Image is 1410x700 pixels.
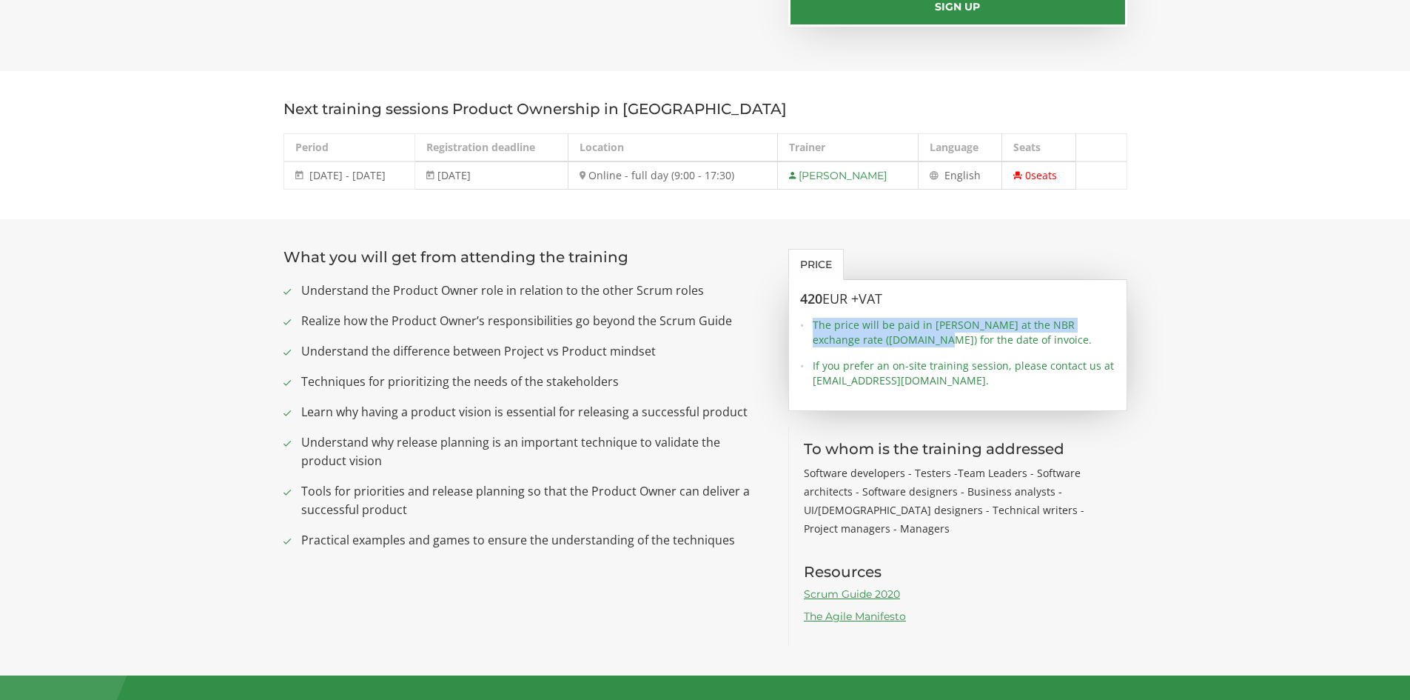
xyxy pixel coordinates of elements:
td: Online - full day (9:00 - 17:30) [568,161,778,190]
span: Understand the Product Owner role in relation to the other Scrum roles [301,281,767,300]
p: Software developers - Testers -Team Leaders - Software architects - Software designers - Business... [804,464,1112,538]
th: Registration deadline [414,133,568,161]
td: 0 [1001,161,1076,190]
a: Price [788,249,844,280]
span: Tools for priorities and release planning so that the Product Owner can deliver a successful product [301,482,767,519]
a: Scrum Guide 2020 [804,587,900,601]
h3: 420 [800,292,1115,307]
td: [DATE] [414,161,568,190]
th: Period [283,133,414,161]
h3: What you will get from attending the training [283,249,767,265]
span: Learn why having a product vision is essential for releasing a successful product [301,403,767,421]
span: If you prefer an on-site training session, please contact us at [EMAIL_ADDRESS][DOMAIN_NAME]. [813,359,1115,388]
h3: Resources [804,564,1112,580]
th: Trainer [778,133,918,161]
span: [DATE] - [DATE] [309,168,386,182]
h3: To whom is the training addressed [804,441,1112,457]
span: The price will be paid in [PERSON_NAME] at the NBR exchange rate ([DOMAIN_NAME]) for the date of ... [813,318,1115,347]
span: Practical examples and games to ensure the understanding of the techniques [301,531,767,550]
span: Understand the difference between Project vs Product mindset [301,342,767,361]
a: The Agile Manifesto [804,610,906,623]
span: Understand why release planning is an important technique to validate the product vision [301,433,767,470]
th: Seats [1001,133,1076,161]
span: EUR +VAT [822,290,882,307]
th: Location [568,133,778,161]
span: Realize how the Product Owner’s responsibilities go beyond the Scrum Guide [301,312,767,330]
td: [PERSON_NAME] [778,161,918,190]
span: glish [957,168,981,182]
span: En [944,168,957,182]
span: seats [1031,168,1057,182]
th: Language [918,133,1001,161]
span: Techniques for prioritizing the needs of the stakeholders [301,373,767,391]
h3: Next training sessions Product Ownership in [GEOGRAPHIC_DATA] [283,101,1127,117]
